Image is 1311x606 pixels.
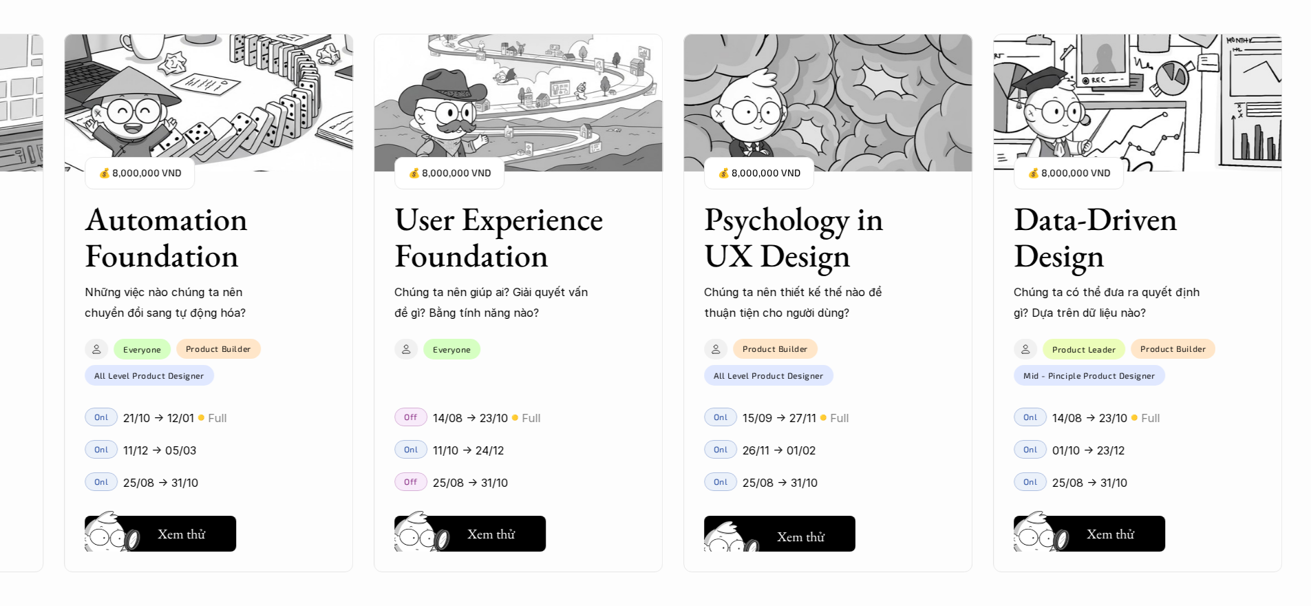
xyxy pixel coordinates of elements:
a: Xem thử [394,510,546,552]
p: Full [522,408,540,428]
h5: Xem thử [158,524,209,543]
p: Off [404,477,418,486]
p: Everyone [433,344,471,354]
h5: Xem thử [467,524,518,543]
p: Product Builder [186,344,251,353]
p: 11/12 -> 05/03 [123,440,196,461]
p: 🟡 [820,412,827,423]
p: Product Builder [743,344,808,353]
button: Xem thử [704,516,855,552]
h3: User Experience Foundation [394,200,608,273]
a: Xem thử [85,510,236,552]
p: Onl [714,444,728,454]
p: 14/08 -> 23/10 [433,408,508,428]
p: 💰 8,000,000 VND [1027,164,1110,182]
p: Onl [1023,444,1038,454]
p: 🟡 [511,412,518,423]
p: Off [404,412,418,421]
p: All Level Product Designer [714,370,824,380]
p: Onl [1023,477,1038,486]
p: 💰 8,000,000 VND [718,164,800,182]
p: Full [208,408,226,428]
p: Onl [1023,412,1038,421]
p: 26/11 -> 01/02 [743,440,816,461]
h5: Xem thử [777,527,828,546]
p: Chúng ta nên giúp ai? Giải quyết vấn đề gì? Bằng tính năng nào? [394,282,594,324]
p: Onl [404,444,418,454]
p: 25/08 -> 31/10 [743,472,818,493]
a: Xem thử [704,510,855,552]
button: Xem thử [394,516,546,552]
p: Full [830,408,849,428]
p: Onl [714,412,728,421]
p: Product Builder [1141,344,1206,353]
a: Xem thử [1014,510,1165,552]
p: Chúng ta có thể đưa ra quyết định gì? Dựa trên dữ liệu nào? [1014,282,1213,324]
h3: Data-Driven Design [1014,200,1227,273]
p: 💰 8,000,000 VND [98,164,181,182]
p: Chúng ta nên thiết kế thế nào để thuận tiện cho người dùng? [704,282,904,324]
p: 25/08 -> 31/10 [123,472,198,493]
p: 14/08 -> 23/10 [1052,408,1127,428]
p: Onl [714,477,728,486]
p: 01/10 -> 23/12 [1052,440,1125,461]
p: 15/09 -> 27/11 [743,408,816,428]
p: 21/10 -> 12/01 [123,408,194,428]
p: Mid - Pinciple Product Designer [1023,370,1155,380]
p: Những việc nào chúng ta nên chuyển đổi sang tự động hóa? [85,282,284,324]
p: 💰 8,000,000 VND [408,164,491,182]
p: Everyone [123,344,161,354]
h3: Automation Foundation [85,200,298,273]
p: Full [1141,408,1160,428]
h5: Xem thử [1087,524,1138,543]
p: 11/10 -> 24/12 [433,440,504,461]
p: 🟡 [1131,412,1138,423]
p: 25/08 -> 31/10 [1052,472,1127,493]
button: Xem thử [85,516,236,552]
h3: Psychology in UX Design [704,200,917,273]
p: All Level Product Designer [94,370,204,380]
p: Product Leader [1052,344,1116,354]
p: 25/08 -> 31/10 [433,472,508,493]
button: Xem thử [1014,516,1165,552]
p: 🟡 [198,412,204,423]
